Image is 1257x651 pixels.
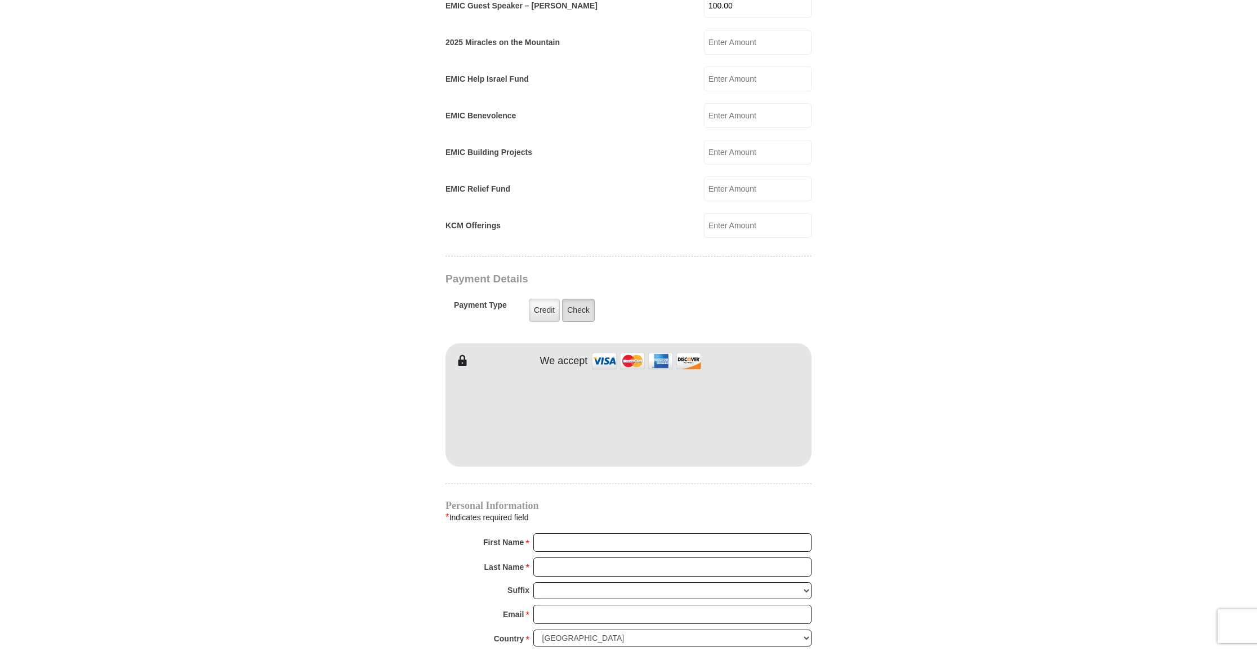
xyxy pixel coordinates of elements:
[590,349,703,373] img: credit cards accepted
[540,355,588,367] h4: We accept
[445,273,733,286] h3: Payment Details
[704,176,812,201] input: Enter Amount
[704,213,812,238] input: Enter Amount
[494,631,524,646] strong: Country
[445,220,501,232] label: KCM Offerings
[704,30,812,55] input: Enter Amount
[529,299,560,322] label: Credit
[445,37,560,48] label: 2025 Miracles on the Mountain
[562,299,595,322] label: Check
[454,300,507,316] h5: Payment Type
[704,140,812,165] input: Enter Amount
[704,103,812,128] input: Enter Amount
[445,147,532,158] label: EMIC Building Projects
[445,73,529,85] label: EMIC Help Israel Fund
[484,559,524,575] strong: Last Name
[445,183,510,195] label: EMIC Relief Fund
[507,582,529,598] strong: Suffix
[445,510,812,525] div: Indicates required field
[445,501,812,510] h4: Personal Information
[704,67,812,91] input: Enter Amount
[483,534,524,550] strong: First Name
[445,110,516,122] label: EMIC Benevolence
[503,606,524,622] strong: Email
